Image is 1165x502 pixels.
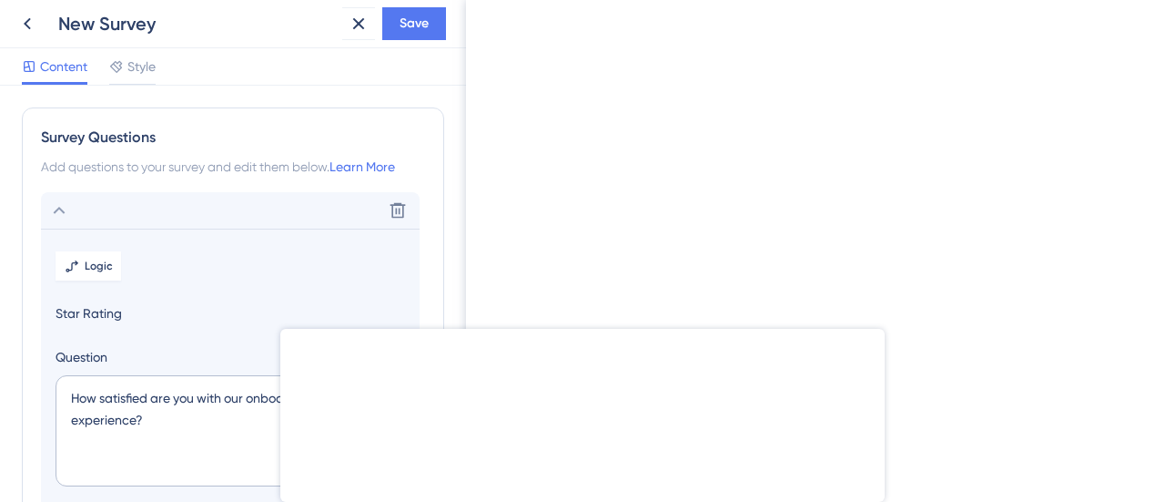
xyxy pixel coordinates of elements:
a: Learn More [329,159,395,174]
span: Logic [85,259,113,273]
button: Logic [56,251,121,281]
textarea: How satisfied are you with our onboarding experience? [56,375,401,487]
span: Star Rating [56,302,405,324]
label: Question [56,346,405,368]
div: Add questions to your survey and edit them below. [41,156,425,178]
iframe: UserGuiding Survey [280,329,885,502]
